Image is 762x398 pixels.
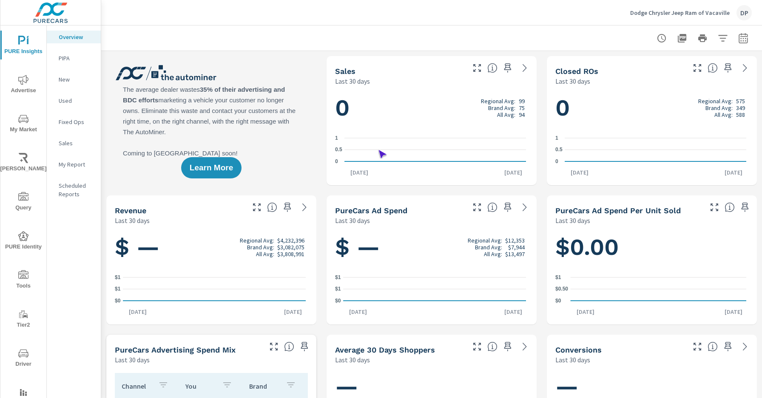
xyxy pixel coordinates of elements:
[256,251,274,257] p: All Avg:
[691,61,704,75] button: Make Fullscreen
[481,98,515,104] p: Regional Avg:
[267,202,277,212] span: Total sales revenue over the selected date range. [Source: This data is sourced from the dealer’s...
[335,233,528,262] h1: $ —
[555,206,681,215] h5: PureCars Ad Spend Per Unit Sold
[484,251,502,257] p: All Avg:
[335,215,370,226] p: Last 30 days
[705,104,733,111] p: Brand Avg:
[115,206,146,215] h5: Revenue
[714,111,733,118] p: All Avg:
[691,340,704,353] button: Make Fullscreen
[281,200,294,214] span: Save this to your personalized report
[555,233,748,262] h1: $0.00
[468,237,502,244] p: Regional Avg:
[708,342,718,352] span: The number of dealer-specified goals completed by a visitor. [Source: This data is provided by th...
[115,215,150,226] p: Last 30 days
[674,30,691,47] button: "Export Report to PDF"
[721,340,735,353] span: Save this to your personalized report
[277,251,304,257] p: $3,808,991
[555,215,590,226] p: Last 30 days
[519,104,525,111] p: 75
[335,147,342,153] text: 0.5
[47,94,101,107] div: Used
[475,244,502,251] p: Brand Avg:
[59,160,94,169] p: My Report
[343,308,373,316] p: [DATE]
[519,98,525,104] p: 99
[181,157,242,178] button: Learn More
[115,286,121,292] text: $1
[519,111,525,118] p: 94
[123,308,153,316] p: [DATE]
[335,76,370,86] p: Last 30 days
[277,237,304,244] p: $4,232,396
[498,168,528,177] p: [DATE]
[498,308,528,316] p: [DATE]
[738,61,752,75] a: See more details in report
[335,206,407,215] h5: PureCars Ad Spend
[278,308,308,316] p: [DATE]
[59,139,94,147] p: Sales
[335,298,341,304] text: $0
[344,168,374,177] p: [DATE]
[284,342,294,352] span: This table looks at how you compare to the amount of budget you spend per channel as opposed to y...
[505,237,525,244] p: $12,353
[47,31,101,43] div: Overview
[487,202,498,212] span: Total cost of media for all PureCars channels for the selected dealership group over the selected...
[501,340,515,353] span: Save this to your personalized report
[3,153,44,174] span: [PERSON_NAME]
[698,98,733,104] p: Regional Avg:
[47,158,101,171] div: My Report
[555,298,561,304] text: $0
[736,104,745,111] p: 349
[555,76,590,86] p: Last 30 days
[518,340,532,353] a: See more details in report
[738,200,752,214] span: Save this to your personalized report
[719,308,748,316] p: [DATE]
[3,231,44,252] span: PURE Identity
[59,54,94,62] p: PIPA
[735,30,752,47] button: Select Date Range
[298,340,311,353] span: Save this to your personalized report
[571,308,600,316] p: [DATE]
[555,286,568,292] text: $0.50
[721,61,735,75] span: Save this to your personalized report
[190,164,233,172] span: Learn More
[555,355,590,365] p: Last 30 days
[555,345,602,354] h5: Conversions
[335,345,435,354] h5: Average 30 Days Shoppers
[555,93,748,122] h1: 0
[508,244,525,251] p: $7,944
[298,200,311,214] a: See more details in report
[470,61,484,75] button: Make Fullscreen
[122,382,151,390] p: Channel
[738,340,752,353] a: See more details in report
[3,192,44,213] span: Query
[47,137,101,150] div: Sales
[115,274,121,280] text: $1
[3,270,44,291] span: Tools
[115,345,236,354] h5: PureCars Advertising Spend Mix
[335,158,338,164] text: 0
[487,63,498,73] span: Number of vehicles sold by the dealership over the selected date range. [Source: This data is sou...
[694,30,711,47] button: Print Report
[518,200,532,214] a: See more details in report
[3,36,44,56] span: PURE Insights
[736,98,745,104] p: 575
[714,30,731,47] button: Apply Filters
[736,5,752,20] div: DP
[555,135,558,141] text: 1
[185,382,215,390] p: You
[59,118,94,126] p: Fixed Ops
[630,9,730,17] p: Dodge Chrysler Jeep Ram of Vacaville
[277,244,304,251] p: $3,082,075
[708,63,718,73] span: Number of Repair Orders Closed by the selected dealership group over the selected time range. [So...
[470,340,484,353] button: Make Fullscreen
[487,342,498,352] span: A rolling 30 day total of daily Shoppers on the dealership website, averaged over the selected da...
[518,61,532,75] a: See more details in report
[47,52,101,65] div: PIPA
[555,274,561,280] text: $1
[335,93,528,122] h1: 0
[59,181,94,198] p: Scheduled Reports
[3,348,44,369] span: Driver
